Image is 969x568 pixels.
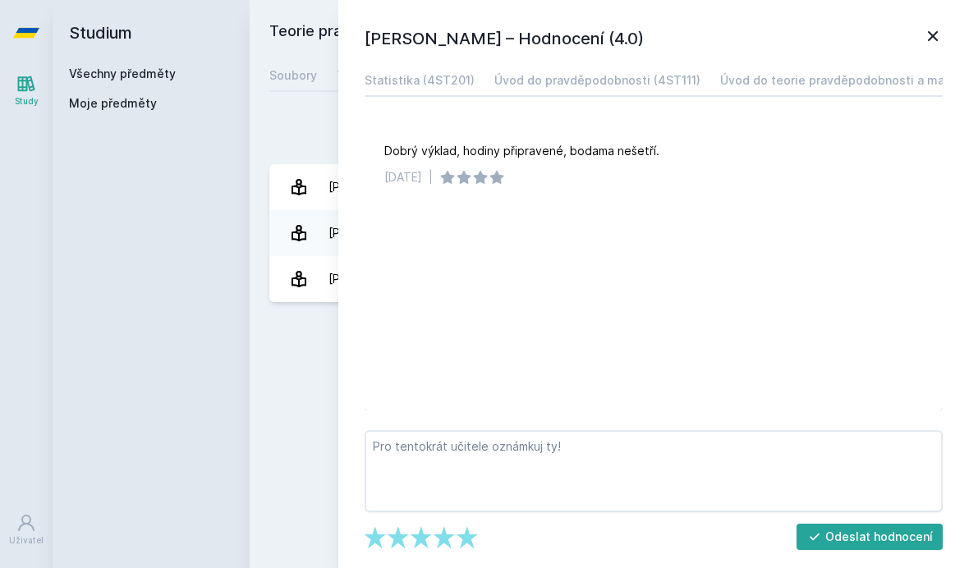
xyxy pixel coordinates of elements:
[269,59,317,92] a: Soubory
[328,217,420,250] div: [PERSON_NAME]
[15,95,39,108] div: Study
[269,256,949,302] a: [PERSON_NAME] 1 hodnocení 4.0
[337,67,370,84] div: Testy
[328,171,420,204] div: [PERSON_NAME]
[9,534,44,547] div: Uživatel
[384,143,659,159] div: Dobrý výklad, hodiny připravené, bodama nešetří.
[269,164,949,210] a: [PERSON_NAME] 1 hodnocení 4.0
[384,169,422,186] div: [DATE]
[269,67,317,84] div: Soubory
[269,210,949,256] a: [PERSON_NAME] 1 hodnocení 5.0
[3,66,49,116] a: Study
[3,505,49,555] a: Uživatel
[429,169,433,186] div: |
[328,263,420,295] div: [PERSON_NAME]
[269,20,765,46] h2: Teorie pravděpodobnosti a matematická statistika 2 (4ST430)
[337,59,370,92] a: Testy
[69,95,157,112] span: Moje předměty
[69,66,176,80] a: Všechny předměty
